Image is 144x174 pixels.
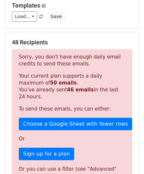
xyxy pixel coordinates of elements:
[19,148,74,160] a: Sign up for a plan
[50,80,77,86] strong: 50 emails
[67,87,94,93] strong: 46 emails
[12,12,37,22] a: Load...
[47,12,65,22] button: Save
[19,73,125,100] p: Your current plan supports a daily maximum of . You've already sent in the last 24 hours.
[12,2,40,9] a: Templates
[19,118,132,130] a: Choose a Google Sheet with fewer rows
[19,106,125,112] p: To send these emails, you can either:
[111,142,144,174] iframe: Chat Widget
[12,39,132,46] h5: 48 Recipients
[19,54,125,67] p: Sorry, you don't have enough daily email credits to send these emails.
[19,136,125,142] p: Or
